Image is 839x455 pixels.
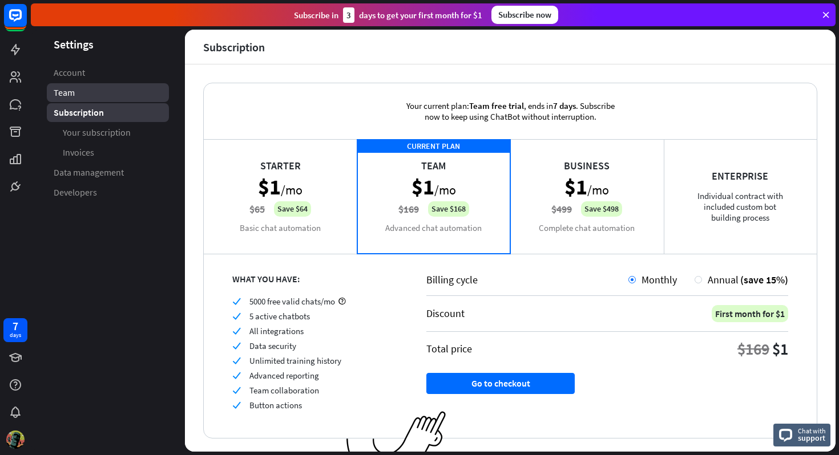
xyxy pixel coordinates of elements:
[469,100,524,111] span: Team free trial
[798,425,826,436] span: Chat with
[491,6,558,24] div: Subscribe now
[798,433,826,443] span: support
[740,273,788,286] span: (save 15%)
[54,67,85,79] span: Account
[249,400,302,411] span: Button actions
[249,340,296,351] span: Data security
[232,312,241,320] i: check
[54,166,124,178] span: Data management
[249,370,319,381] span: Advanced reporting
[708,273,739,286] span: Annual
[249,355,341,366] span: Unlimited training history
[54,186,97,198] span: Developers
[294,7,482,23] div: Subscribe in days to get your first month for $1
[47,183,169,202] a: Developers
[772,339,788,359] div: $1
[249,326,304,336] span: All integrations
[203,40,265,54] div: Subscription
[553,100,576,111] span: 7 days
[31,36,185,52] header: Settings
[426,307,465,320] div: Discount
[3,318,27,342] a: 7 days
[47,163,169,182] a: Data management
[47,83,169,102] a: Team
[47,143,169,162] a: Invoices
[712,305,788,322] div: First month for $1
[232,401,241,409] i: check
[13,321,18,331] div: 7
[9,5,43,39] button: Open LiveChat chat widget
[47,63,169,82] a: Account
[63,127,131,139] span: Your subscription
[232,297,241,306] i: check
[54,107,104,119] span: Subscription
[426,373,575,394] button: Go to checkout
[249,385,319,396] span: Team collaboration
[388,83,633,139] div: Your current plan: , ends in . Subscribe now to keep using ChatBot without interruption.
[737,339,769,359] div: $169
[232,371,241,380] i: check
[642,273,677,286] span: Monthly
[232,356,241,365] i: check
[426,273,628,286] div: Billing cycle
[426,342,472,355] div: Total price
[232,327,241,335] i: check
[249,296,335,307] span: 5000 free valid chats/mo
[63,147,94,159] span: Invoices
[54,87,75,99] span: Team
[232,386,241,395] i: check
[10,331,21,339] div: days
[232,342,241,350] i: check
[232,273,398,285] div: WHAT YOU HAVE:
[47,123,169,142] a: Your subscription
[343,7,354,23] div: 3
[249,311,310,322] span: 5 active chatbots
